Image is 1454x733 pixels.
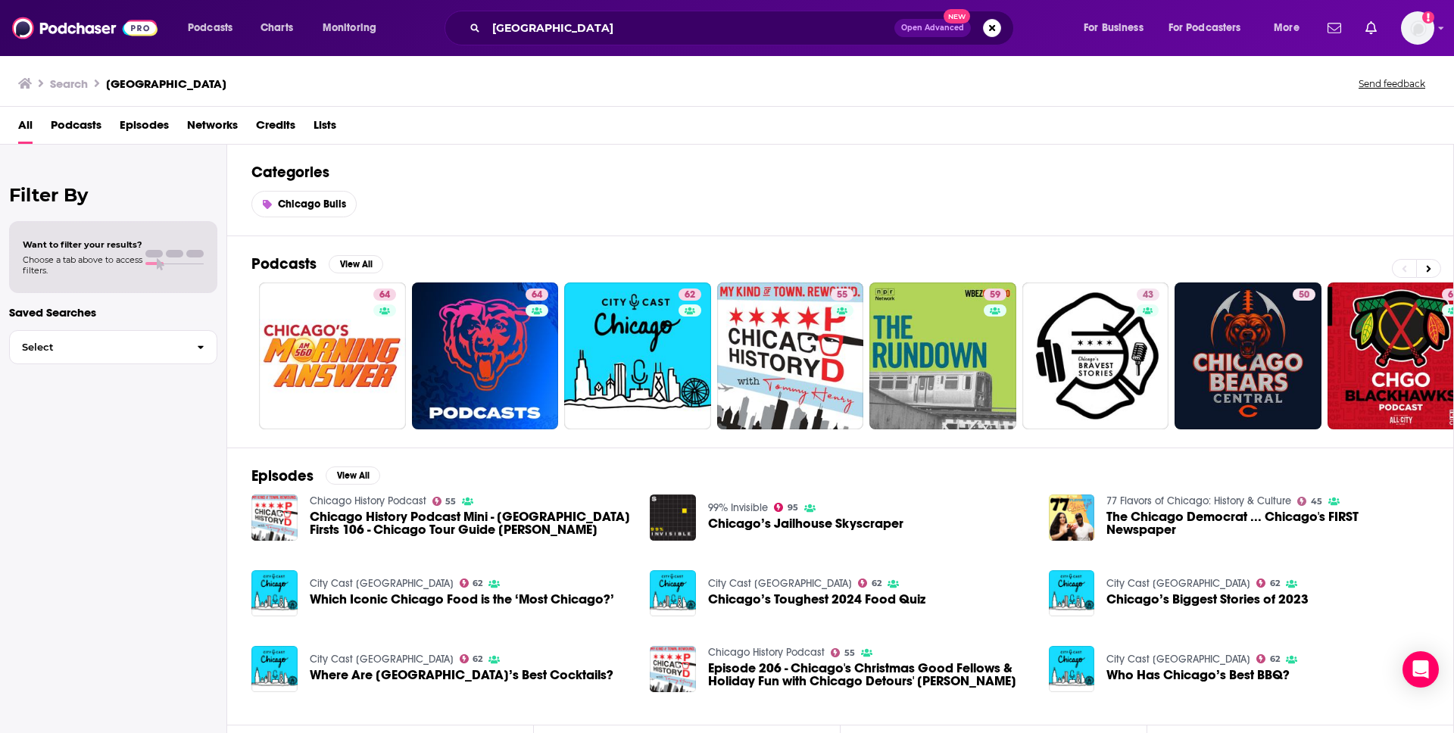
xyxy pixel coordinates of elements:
span: 43 [1143,288,1153,303]
a: Who Has Chicago’s Best BBQ? [1106,669,1290,682]
button: open menu [177,16,252,40]
a: City Cast Chicago [310,577,454,590]
img: Who Has Chicago’s Best BBQ? [1049,646,1095,692]
span: Logged in as JamesRod2024 [1401,11,1434,45]
a: Which Iconic Chicago Food is the ‘Most Chicago?’ [310,593,614,606]
span: Charts [261,17,293,39]
span: 55 [844,650,855,657]
a: 59 [984,289,1006,301]
a: Chicago’s Biggest Stories of 2023 [1106,593,1309,606]
button: View All [329,255,383,273]
span: 59 [990,288,1000,303]
a: 50 [1175,282,1321,429]
a: 62 [679,289,701,301]
a: All [18,113,33,144]
a: 55 [717,282,864,429]
span: Want to filter your results? [23,239,142,250]
button: open menu [312,16,396,40]
a: 62 [858,579,881,588]
button: open menu [1073,16,1162,40]
span: 95 [788,504,798,511]
img: Chicago’s Biggest Stories of 2023 [1049,570,1095,616]
a: Charts [251,16,302,40]
a: 55 [831,648,855,657]
a: 45 [1297,497,1322,506]
a: 55 [831,289,853,301]
span: Choose a tab above to access filters. [23,254,142,276]
h2: Categories [251,163,1429,182]
span: 62 [872,580,881,587]
span: Episode 206 - Chicago's Christmas Good Fellows & Holiday Fun with Chicago Detours' [PERSON_NAME] [708,662,1031,688]
button: View All [326,466,380,485]
a: City Cast Chicago [708,577,852,590]
a: 95 [774,503,798,512]
span: Chicago Bulls [278,198,346,211]
span: Select [10,342,185,352]
a: City Cast Chicago [310,653,454,666]
span: Where Are [GEOGRAPHIC_DATA]’s Best Cocktails? [310,669,613,682]
img: Where Are Chicago’s Best Cocktails? [251,646,298,692]
a: Chicago’s Toughest 2024 Food Quiz [708,593,925,606]
a: 77 Flavors of Chicago: History & Culture [1106,494,1291,507]
span: 62 [685,288,695,303]
span: For Business [1084,17,1144,39]
a: 64 [526,289,548,301]
a: 50 [1293,289,1315,301]
img: Which Iconic Chicago Food is the ‘Most Chicago?’ [251,570,298,616]
span: 55 [837,288,847,303]
button: Select [9,330,217,364]
span: 62 [473,656,482,663]
a: 64 [373,289,396,301]
span: Credits [256,113,295,144]
h3: Search [50,76,88,91]
a: 43 [1137,289,1159,301]
img: User Profile [1401,11,1434,45]
a: Lists [314,113,336,144]
span: New [944,9,971,23]
a: Networks [187,113,238,144]
div: Open Intercom Messenger [1403,651,1439,688]
span: 45 [1311,498,1322,505]
h2: Episodes [251,466,314,485]
a: Podchaser - Follow, Share and Rate Podcasts [12,14,158,42]
span: 55 [445,498,456,505]
span: 62 [1270,656,1280,663]
button: Send feedback [1354,77,1430,90]
a: PodcastsView All [251,254,383,273]
img: Episode 206 - Chicago's Christmas Good Fellows & Holiday Fun with Chicago Detours' Amanda Scotese [650,646,696,692]
a: 55 [432,497,457,506]
span: Podcasts [51,113,101,144]
span: Chicago’s Jailhouse Skyscraper [708,517,903,530]
span: 64 [379,288,390,303]
img: Chicago History Podcast Mini - Chicago Firsts 106 - Chicago Tour Guide Kelly Kniewel [251,494,298,541]
h3: [GEOGRAPHIC_DATA] [106,76,226,91]
img: Chicago’s Jailhouse Skyscraper [650,494,696,541]
a: Show notifications dropdown [1321,15,1347,41]
a: 64 [412,282,559,429]
a: 64 [259,282,406,429]
span: More [1274,17,1300,39]
a: Episodes [120,113,169,144]
span: 50 [1299,288,1309,303]
a: EpisodesView All [251,466,380,485]
a: 62 [564,282,711,429]
a: Chicago Bulls [251,191,357,217]
input: Search podcasts, credits, & more... [486,16,894,40]
button: open menu [1263,16,1318,40]
h2: Podcasts [251,254,317,273]
p: Saved Searches [9,305,217,320]
a: 62 [460,579,483,588]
